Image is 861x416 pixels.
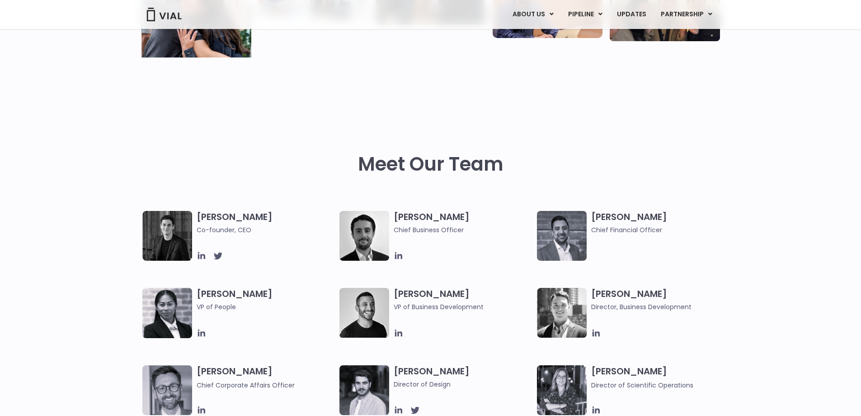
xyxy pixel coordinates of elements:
[591,288,730,312] h3: [PERSON_NAME]
[610,7,653,22] a: UPDATES
[394,211,532,235] h3: [PERSON_NAME]
[197,381,295,390] span: Chief Corporate Affairs Officer
[591,211,730,235] h3: [PERSON_NAME]
[197,211,335,235] h3: [PERSON_NAME]
[394,302,532,312] span: VP of Business Development
[146,8,182,21] img: Vial Logo
[142,211,192,261] img: A black and white photo of a man in a suit attending a Summit.
[197,302,335,312] span: VP of People
[197,288,335,325] h3: [PERSON_NAME]
[654,7,720,22] a: PARTNERSHIPMenu Toggle
[197,225,335,235] span: Co-founder, CEO
[591,225,730,235] span: Chief Financial Officer
[197,365,335,390] h3: [PERSON_NAME]
[505,7,560,22] a: ABOUT USMenu Toggle
[394,379,532,389] span: Director of Design
[537,211,587,261] img: Headshot of smiling man named Samir
[537,288,587,338] img: A black and white photo of a smiling man in a suit at ARVO 2023.
[591,302,730,312] span: Director, Business Development
[394,225,532,235] span: Chief Business Officer
[339,365,389,415] img: Headshot of smiling man named Albert
[142,365,192,415] img: Paolo-M
[537,365,587,415] img: Headshot of smiling woman named Sarah
[339,288,389,338] img: A black and white photo of a man smiling.
[142,288,192,338] img: Catie
[394,288,532,312] h3: [PERSON_NAME]
[591,381,693,390] span: Director of Scientific Operations
[358,153,503,175] h2: Meet Our Team
[591,365,730,390] h3: [PERSON_NAME]
[339,211,389,261] img: A black and white photo of a man in a suit holding a vial.
[394,365,532,389] h3: [PERSON_NAME]
[561,7,609,22] a: PIPELINEMenu Toggle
